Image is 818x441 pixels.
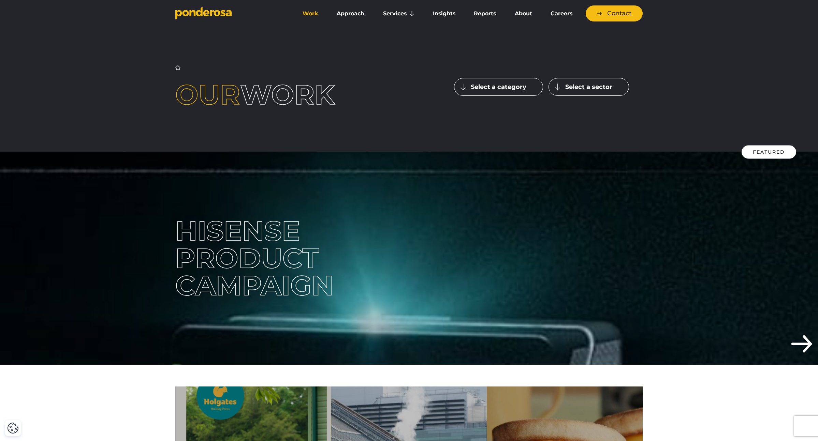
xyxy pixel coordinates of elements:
[175,65,180,70] a: Home
[175,81,364,108] h1: work
[549,78,629,96] button: Select a sector
[175,217,404,299] div: Hisense Product Campaign
[742,146,796,159] div: Featured
[425,6,463,21] a: Insights
[329,6,372,21] a: Approach
[454,78,543,96] button: Select a category
[586,5,643,21] a: Contact
[7,422,19,434] button: Cookie Settings
[175,7,284,20] a: Go to homepage
[175,78,240,111] span: Our
[507,6,540,21] a: About
[375,6,422,21] a: Services
[543,6,580,21] a: Careers
[7,422,19,434] img: Revisit consent button
[295,6,326,21] a: Work
[466,6,504,21] a: Reports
